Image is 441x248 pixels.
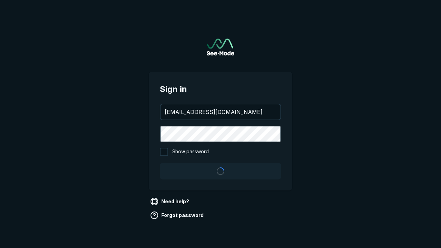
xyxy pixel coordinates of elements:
a: Need help? [149,196,192,207]
a: Go to sign in [207,39,234,55]
span: Sign in [160,83,281,95]
input: your@email.com [161,104,280,120]
a: Forgot password [149,210,206,221]
img: See-Mode Logo [207,39,234,55]
span: Show password [172,148,209,156]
